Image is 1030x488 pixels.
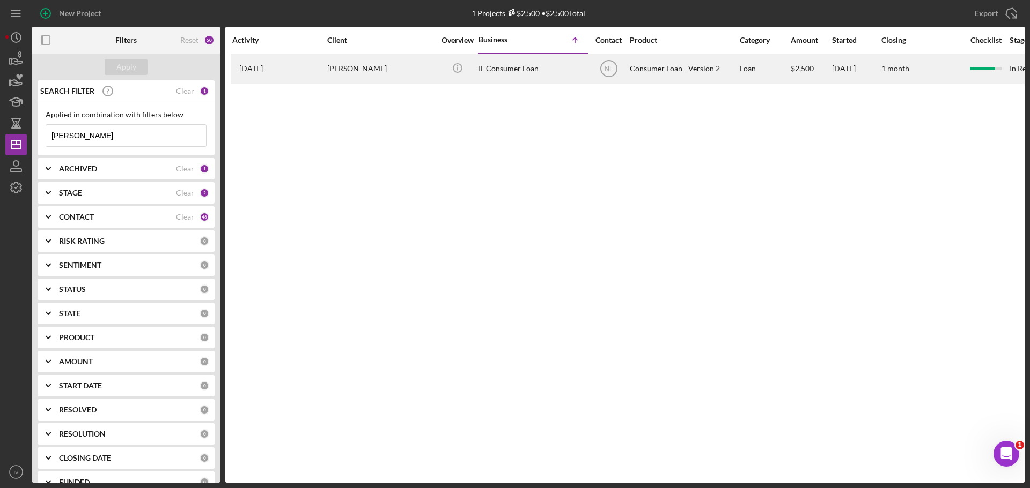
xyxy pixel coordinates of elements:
b: STATE [59,309,80,318]
b: ARCHIVED [59,164,97,173]
b: FUNDED [59,478,90,486]
div: Business [479,35,532,44]
button: IV [5,461,27,483]
div: 50 [204,35,215,46]
b: CLOSING DATE [59,454,111,462]
div: Amount [791,36,831,44]
div: 1 [200,86,209,96]
div: Closing [881,36,962,44]
b: AMOUNT [59,357,93,366]
div: Clear [176,213,194,221]
div: 0 [200,405,209,415]
div: Activity [232,36,326,44]
div: 0 [200,381,209,391]
b: RESOLUTION [59,430,106,438]
div: 2 [200,188,209,198]
b: STAGE [59,189,82,197]
b: START DATE [59,381,102,390]
div: Contact [588,36,629,44]
div: 0 [200,236,209,246]
div: Product [630,36,737,44]
div: New Project [59,3,101,24]
b: SEARCH FILTER [40,87,94,95]
div: [DATE] [832,55,880,83]
div: Export [975,3,998,24]
div: Started [832,36,880,44]
div: 0 [200,309,209,318]
div: 0 [200,477,209,487]
button: New Project [32,3,112,24]
div: 1 Projects • $2,500 Total [472,9,585,18]
b: Filters [115,36,137,44]
text: NL [605,65,613,73]
b: SENTIMENT [59,261,101,269]
span: 1 [1016,441,1024,449]
div: Clear [176,87,194,95]
div: 1 [200,164,209,174]
div: Applied in combination with filters below [46,110,207,119]
div: 46 [200,212,209,222]
b: CONTACT [59,213,94,221]
text: IV [13,469,19,475]
div: 0 [200,260,209,270]
iframe: Intercom live chat [994,441,1019,467]
div: 0 [200,453,209,463]
b: RISK RATING [59,237,105,245]
div: 0 [200,284,209,294]
div: IL Consumer Loan [479,55,586,83]
span: $2,500 [791,64,814,73]
div: Checklist [963,36,1009,44]
div: Consumer Loan - Version 2 [630,55,737,83]
div: 0 [200,357,209,366]
b: STATUS [59,285,86,294]
button: Export [964,3,1025,24]
div: 0 [200,333,209,342]
div: Clear [176,164,194,173]
time: 2025-09-24 19:32 [239,64,263,73]
div: Category [740,36,790,44]
div: Clear [176,189,194,197]
div: [PERSON_NAME] [327,55,435,83]
time: 1 month [881,64,909,73]
div: Reset [180,36,198,44]
div: Apply [116,59,136,75]
div: Loan [740,55,790,83]
button: Apply [105,59,148,75]
div: Client [327,36,435,44]
div: 0 [200,429,209,439]
b: PRODUCT [59,333,94,342]
b: RESOLVED [59,406,97,414]
div: Overview [437,36,477,44]
div: $2,500 [505,9,540,18]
